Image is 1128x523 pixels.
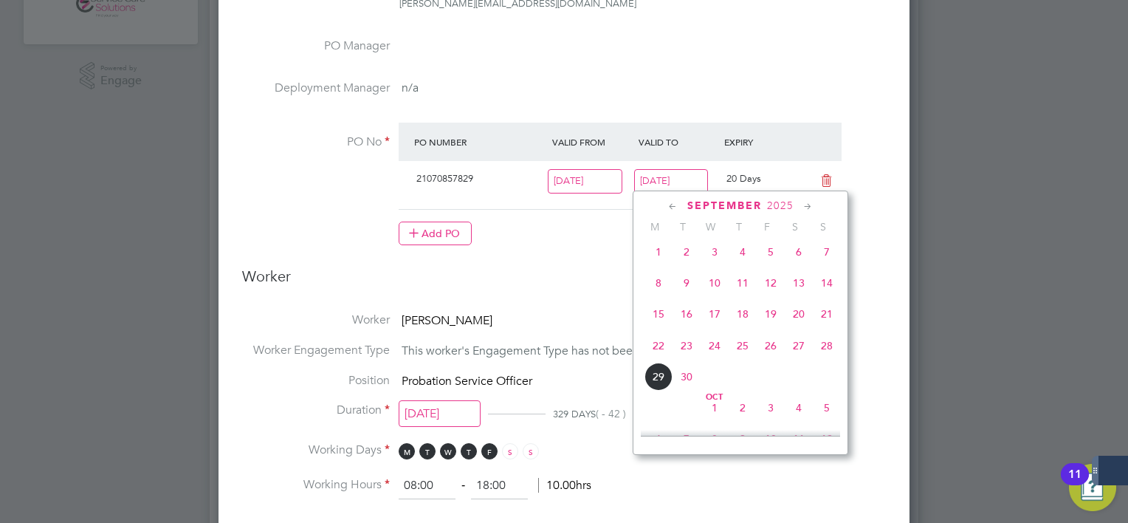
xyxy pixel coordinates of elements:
[419,443,436,459] span: T
[813,238,841,266] span: 7
[242,312,390,328] label: Worker
[701,238,729,266] span: 3
[721,129,807,155] div: Expiry
[242,38,390,54] label: PO Manager
[701,394,729,422] span: 1
[753,220,781,233] span: F
[701,425,729,453] span: 8
[729,425,757,453] span: 9
[242,403,390,418] label: Duration
[701,269,729,297] span: 10
[785,425,813,453] span: 11
[538,478,591,493] span: 10.00hrs
[757,425,785,453] span: 10
[725,220,753,233] span: T
[813,269,841,297] span: 14
[785,300,813,328] span: 20
[767,199,794,212] span: 2025
[785,394,813,422] span: 4
[673,332,701,360] span: 23
[644,269,673,297] span: 8
[596,407,626,420] span: ( - 42 )
[781,220,809,233] span: S
[729,269,757,297] span: 11
[697,220,725,233] span: W
[729,238,757,266] span: 4
[410,129,548,155] div: PO Number
[813,332,841,360] span: 28
[548,169,622,194] input: Select one
[242,442,390,458] label: Working Days
[809,220,837,233] span: S
[641,220,669,233] span: M
[635,129,721,155] div: Valid To
[813,394,841,422] span: 5
[416,172,473,185] span: 21070857829
[757,269,785,297] span: 12
[242,343,390,358] label: Worker Engagement Type
[502,443,518,459] span: S
[402,313,492,328] span: [PERSON_NAME]
[1069,464,1116,511] button: Open Resource Center, 11 new notifications
[757,332,785,360] span: 26
[1068,474,1081,493] div: 11
[729,332,757,360] span: 25
[402,81,419,95] span: n/a
[242,134,390,150] label: PO No
[673,269,701,297] span: 9
[553,408,596,420] span: 329 DAYS
[644,300,673,328] span: 15
[523,443,539,459] span: S
[548,129,635,155] div: Valid From
[242,81,390,96] label: Deployment Manager
[481,443,498,459] span: F
[729,300,757,328] span: 18
[242,477,390,493] label: Working Hours
[785,269,813,297] span: 13
[673,238,701,266] span: 2
[687,199,762,212] span: September
[242,373,390,389] label: Position
[669,220,697,233] span: T
[757,394,785,422] span: 3
[757,300,785,328] span: 19
[399,222,472,245] button: Add PO
[644,425,673,453] span: 6
[644,238,673,266] span: 1
[402,374,532,389] span: Probation Service Officer
[644,332,673,360] span: 22
[785,332,813,360] span: 27
[440,443,456,459] span: W
[402,343,772,358] span: This worker's Engagement Type has not been registered by its Agency.
[458,478,468,493] span: ‐
[399,443,415,459] span: M
[673,363,701,391] span: 30
[701,332,729,360] span: 24
[673,300,701,328] span: 16
[471,473,528,499] input: 17:00
[461,443,477,459] span: T
[673,425,701,453] span: 7
[701,394,729,401] span: Oct
[399,473,455,499] input: 08:00
[242,267,886,298] h3: Worker
[644,363,673,391] span: 29
[813,425,841,453] span: 12
[757,238,785,266] span: 5
[726,172,761,185] span: 20 Days
[701,300,729,328] span: 17
[813,300,841,328] span: 21
[634,169,709,194] input: Select one
[785,238,813,266] span: 6
[399,400,481,428] input: Select one
[729,394,757,422] span: 2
